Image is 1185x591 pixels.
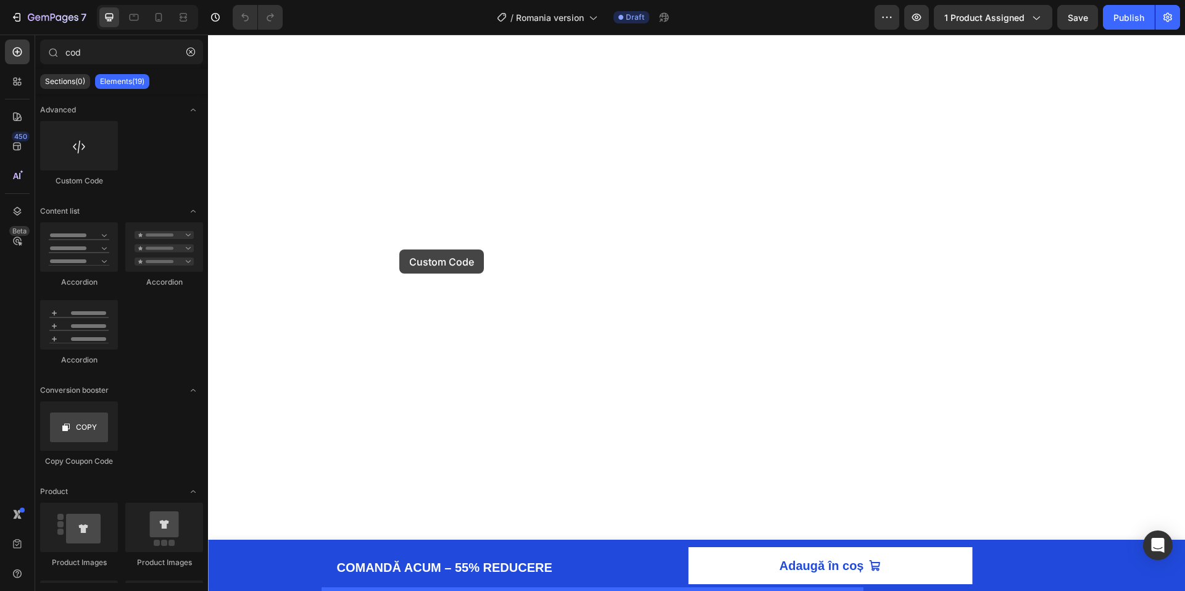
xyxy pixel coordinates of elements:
[40,385,109,396] span: Conversion booster
[934,5,1052,30] button: 1 product assigned
[626,12,644,23] span: Draft
[480,513,764,550] button: Adaugă în coș&nbsp;
[45,77,85,86] p: Sections(0)
[40,104,76,115] span: Advanced
[510,11,513,24] span: /
[183,201,203,221] span: Toggle open
[40,206,80,217] span: Content list
[183,100,203,120] span: Toggle open
[1057,5,1098,30] button: Save
[572,520,656,542] div: Adaugă în coș
[125,277,203,288] div: Accordion
[9,226,30,236] div: Beta
[81,10,86,25] p: 7
[1068,12,1088,23] span: Save
[1103,5,1155,30] button: Publish
[40,277,118,288] div: Accordion
[40,40,203,64] input: Search Sections & Elements
[516,11,584,24] span: Romania version
[1143,530,1173,560] div: Open Intercom Messenger
[40,557,118,568] div: Product Images
[125,557,203,568] div: Product Images
[40,456,118,467] div: Copy Coupon Code
[100,77,144,86] p: Elements(19)
[40,175,118,187] div: Custom Code
[40,354,118,366] div: Accordion
[5,5,92,30] button: 7
[233,5,283,30] div: Undo/Redo
[944,11,1025,24] span: 1 product assigned
[40,486,68,497] span: Product
[183,482,203,501] span: Toggle open
[183,380,203,400] span: Toggle open
[1113,11,1144,24] div: Publish
[208,35,1185,591] iframe: Design area
[12,132,30,141] div: 450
